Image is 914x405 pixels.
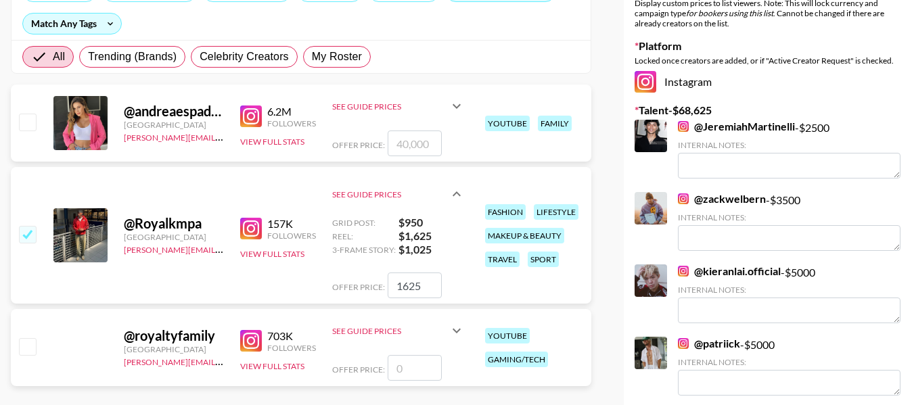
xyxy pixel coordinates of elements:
div: - $ 2500 [678,120,900,178]
span: Celebrity Creators [200,49,289,65]
img: Instagram [678,338,689,349]
div: Internal Notes: [678,140,900,150]
img: Instagram [240,105,262,127]
img: Instagram [635,71,656,93]
label: Platform [635,39,903,53]
strong: $ 950 [398,216,465,229]
span: Trending (Brands) [88,49,177,65]
div: 6.2M [267,105,316,118]
em: for bookers using this list [686,8,773,18]
div: travel [485,252,520,267]
button: View Full Stats [240,137,304,147]
input: 1,625 [388,272,442,298]
label: Talent - $ 68,625 [635,103,903,117]
div: youtube [485,328,530,343]
div: makeup & beauty [485,228,564,243]
div: Internal Notes: [678,285,900,295]
a: @JeremiahMartinelli [678,120,795,133]
div: Locked once creators are added, or if "Active Creator Request" is checked. [635,55,903,66]
div: 703K [267,329,316,343]
span: 3-Frame Story: [332,245,396,255]
span: Reel: [332,231,396,241]
img: Instagram [678,266,689,277]
div: [GEOGRAPHIC_DATA] [124,344,224,354]
div: See Guide Prices [332,326,449,336]
span: Offer Price: [332,364,385,375]
img: Instagram [678,121,689,132]
img: Instagram [678,193,689,204]
div: @ andreaespadatv [124,103,224,120]
strong: $ 1,025 [398,243,465,256]
div: Instagram [635,71,903,93]
a: [PERSON_NAME][EMAIL_ADDRESS][DOMAIN_NAME] [124,354,324,367]
div: [GEOGRAPHIC_DATA] [124,232,224,242]
strong: $ 1,625 [398,229,465,243]
div: Internal Notes: [678,357,900,367]
img: Instagram [240,330,262,352]
div: [GEOGRAPHIC_DATA] [124,120,224,130]
span: Offer Price: [332,140,385,150]
button: View Full Stats [240,361,304,371]
div: - $ 5000 [678,337,900,396]
div: See Guide Prices [332,90,465,122]
div: Followers [267,118,316,128]
div: gaming/tech [485,352,548,367]
span: Offer Price: [332,282,385,292]
div: sport [528,252,559,267]
div: Internal Notes: [678,212,900,222]
div: - $ 5000 [678,264,900,323]
a: @kieranlai.official [678,264,781,278]
button: View Full Stats [240,249,304,259]
div: See Guide Prices [332,216,465,256]
div: lifestyle [534,204,578,220]
div: - $ 3500 [678,192,900,251]
div: family [538,116,572,131]
span: All [53,49,65,65]
div: See Guide Prices [332,189,449,199]
div: Followers [267,343,316,353]
div: See Guide Prices [332,172,465,216]
div: Match Any Tags [23,14,121,34]
div: youtube [485,116,530,131]
span: Grid Post: [332,218,396,228]
a: [PERSON_NAME][EMAIL_ADDRESS][DOMAIN_NAME] [124,130,324,143]
input: 0 [388,355,442,381]
div: See Guide Prices [332,314,465,347]
span: My Roster [312,49,362,65]
img: Instagram [240,218,262,239]
div: 157K [267,217,316,231]
a: @zackwelbern [678,192,766,206]
a: [PERSON_NAME][EMAIL_ADDRESS][PERSON_NAME][DOMAIN_NAME] [124,242,388,255]
input: 40,000 [388,130,442,156]
div: @ royaltyfamily [124,327,224,344]
div: @ Royalkmpa [124,215,224,232]
div: fashion [485,204,526,220]
div: See Guide Prices [332,101,449,112]
a: @patriick [678,337,740,350]
div: Followers [267,231,316,241]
